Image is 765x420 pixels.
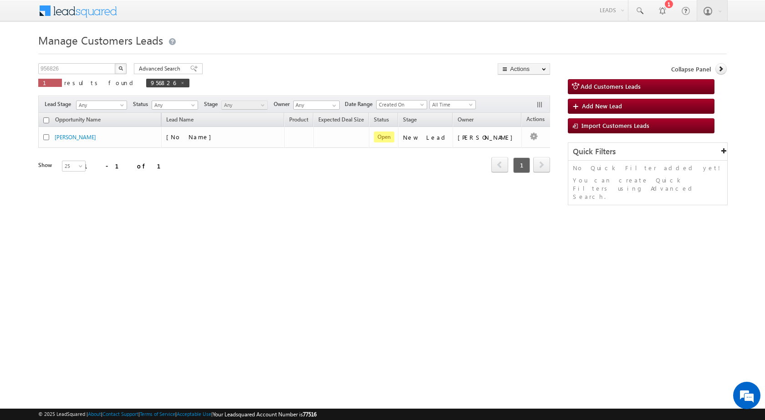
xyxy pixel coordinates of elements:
[221,101,268,110] a: Any
[491,157,508,172] span: prev
[177,411,211,417] a: Acceptable Use
[581,121,649,129] span: Import Customers Leads
[62,161,86,172] a: 25
[429,100,476,109] a: All Time
[55,116,101,123] span: Opportunity Name
[376,100,427,109] a: Created On
[458,133,517,142] div: [PERSON_NAME]
[84,161,172,171] div: 1 - 1 of 1
[151,79,176,86] span: 956826
[76,101,127,110] a: Any
[498,63,550,75] button: Actions
[318,116,364,123] span: Expected Deal Size
[152,101,198,110] a: Any
[289,116,308,123] span: Product
[140,411,175,417] a: Terms of Service
[43,79,57,86] span: 1
[76,101,124,109] span: Any
[162,115,198,127] span: Lead Name
[403,116,417,123] span: Stage
[55,134,96,141] a: [PERSON_NAME]
[522,114,549,126] span: Actions
[213,411,316,418] span: Your Leadsquared Account Number is
[398,115,421,127] a: Stage
[327,101,339,110] a: Show All Items
[38,161,55,169] div: Show
[374,132,394,142] span: Open
[513,157,530,173] span: 1
[377,101,424,109] span: Created On
[102,411,138,417] a: Contact Support
[403,133,449,142] div: New Lead
[64,79,137,86] span: results found
[43,117,49,123] input: Check all records
[204,100,221,108] span: Stage
[573,164,723,172] p: No Quick Filter added yet!
[133,100,152,108] span: Status
[573,176,723,201] p: You can create Quick Filters using Advanced Search.
[51,115,105,127] a: Opportunity Name
[303,411,316,418] span: 77516
[118,66,123,71] img: Search
[533,157,550,172] span: next
[166,133,216,141] span: [No Name]
[458,116,474,123] span: Owner
[581,82,641,90] span: Add Customers Leads
[45,100,75,108] span: Lead Stage
[582,102,622,110] span: Add New Lead
[62,162,87,170] span: 25
[152,101,195,109] span: Any
[38,410,316,419] span: © 2025 LeadSquared | | | | |
[293,101,340,110] input: Type to Search
[671,65,711,73] span: Collapse Panel
[430,101,473,109] span: All Time
[491,158,508,172] a: prev
[568,143,727,161] div: Quick Filters
[38,33,163,47] span: Manage Customers Leads
[533,158,550,172] a: next
[369,115,393,127] a: Status
[139,65,183,73] span: Advanced Search
[274,100,293,108] span: Owner
[88,411,101,417] a: About
[222,101,265,109] span: Any
[314,115,368,127] a: Expected Deal Size
[345,100,376,108] span: Date Range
